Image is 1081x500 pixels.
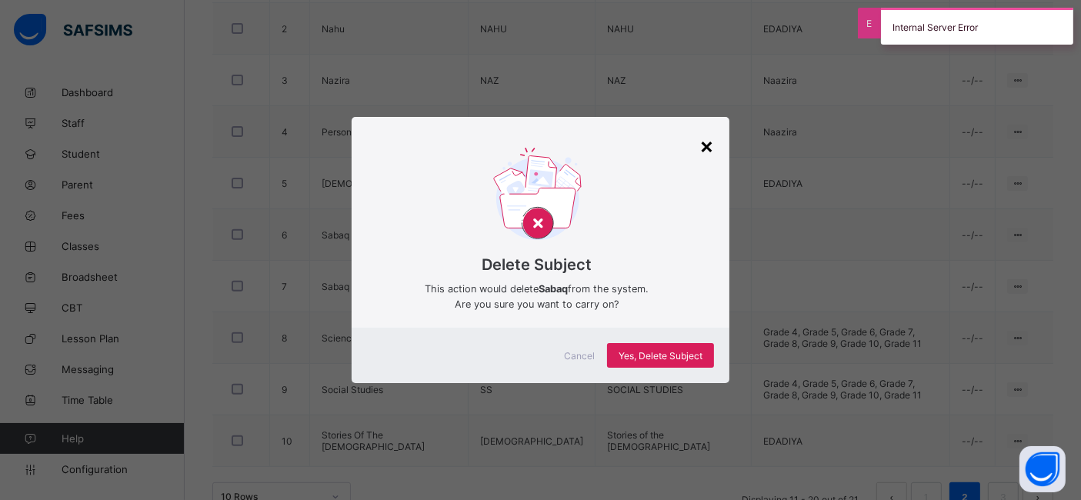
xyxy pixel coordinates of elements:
[493,148,582,245] img: delet-svg.b138e77a2260f71d828f879c6b9dcb76.svg
[375,282,700,312] span: This action would delete from the system. Are you sure you want to carry on?
[1019,446,1066,492] button: Open asap
[619,350,702,362] span: Yes, Delete Subject
[881,8,1073,45] div: Internal Server Error
[564,350,595,362] span: Cancel
[539,283,569,295] strong: Sabaq
[699,132,714,158] div: ×
[375,255,700,274] span: Delete Subject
